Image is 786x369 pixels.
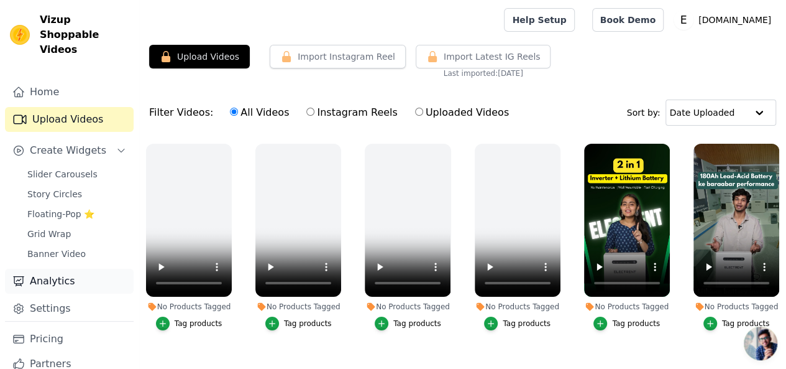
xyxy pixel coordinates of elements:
text: E [680,14,687,26]
span: Story Circles [27,188,82,200]
span: Import Latest IG Reels [444,50,541,63]
button: Tag products [265,317,332,330]
input: Uploaded Videos [415,108,423,116]
a: Banner Video [20,245,134,263]
a: Upload Videos [5,107,134,132]
div: Tag products [175,319,222,329]
button: Tag products [593,317,660,330]
a: Help Setup [504,8,574,32]
a: Home [5,80,134,105]
button: Import Instagram Reel [270,45,406,68]
div: Filter Videos: [149,98,516,127]
a: Settings [5,296,134,321]
a: Pricing [5,327,134,352]
div: No Products Tagged [146,302,232,312]
span: Vizup Shoppable Videos [40,12,129,57]
span: Floating-Pop ⭐ [27,208,94,220]
button: Create Widgets [5,138,134,163]
div: No Products Tagged [475,302,560,312]
a: Book Demo [592,8,664,32]
span: Banner Video [27,248,86,260]
button: Tag products [156,317,222,330]
p: [DOMAIN_NAME] [693,9,776,31]
span: Create Widgets [30,143,106,158]
div: Tag products [393,319,441,329]
div: Tag products [503,319,551,329]
button: E [DOMAIN_NAME] [674,9,776,31]
div: No Products Tagged [693,302,779,312]
a: Slider Carousels [20,166,134,183]
input: Instagram Reels [306,108,314,116]
button: Tag products [375,317,441,330]
div: No Products Tagged [255,302,341,312]
div: No Products Tagged [584,302,670,312]
span: Grid Wrap [27,228,71,240]
button: Import Latest IG Reels [416,45,551,68]
button: Tag products [484,317,551,330]
label: Instagram Reels [306,105,398,121]
div: Tag products [612,319,660,329]
label: All Videos [229,105,290,121]
img: Vizup [10,25,30,45]
input: All Videos [230,108,238,116]
span: Slider Carousels [27,168,98,180]
a: Grid Wrap [20,225,134,243]
label: Uploaded Videos [414,105,510,121]
a: Analytics [5,269,134,294]
div: Sort by: [627,100,777,126]
div: Tag products [722,319,770,329]
button: Upload Videos [149,45,250,68]
div: No Products Tagged [365,302,450,312]
a: Floating-Pop ⭐ [20,205,134,223]
span: Last imported: [DATE] [444,68,523,78]
a: Open chat [744,327,777,360]
div: Tag products [284,319,332,329]
button: Tag products [703,317,770,330]
a: Story Circles [20,185,134,203]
